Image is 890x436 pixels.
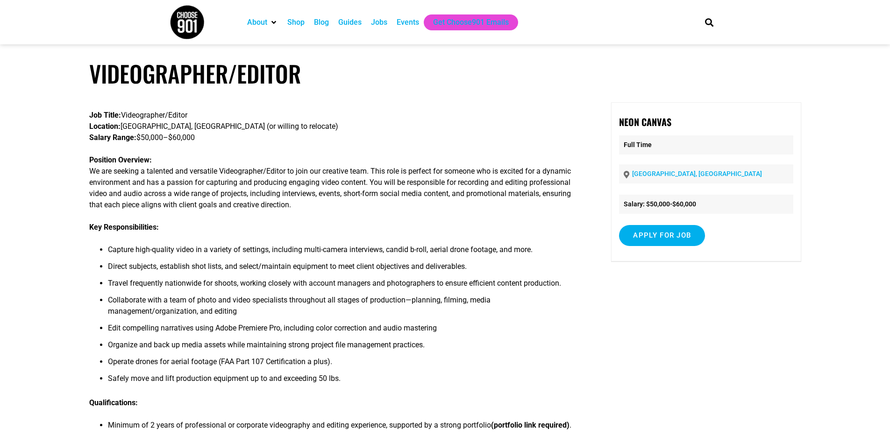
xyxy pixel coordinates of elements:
[89,155,152,164] strong: Position Overview:
[89,155,576,211] p: We are seeking a talented and versatile Videographer/Editor to join our creative team. This role ...
[242,14,689,30] nav: Main nav
[108,295,576,323] li: Collaborate with a team of photo and video specialists throughout all stages of production—planni...
[108,261,576,278] li: Direct subjects, establish shot lists, and select/maintain equipment to meet client objectives an...
[632,170,762,177] a: [GEOGRAPHIC_DATA], [GEOGRAPHIC_DATA]
[371,17,387,28] a: Jobs
[314,17,329,28] a: Blog
[242,14,283,30] div: About
[89,110,576,143] p: Videographer/Editor [GEOGRAPHIC_DATA], [GEOGRAPHIC_DATA] (or willing to relocate) $50,000–$60,000
[619,195,793,214] li: Salary: $50,000-$60,000
[89,133,136,142] strong: Salary Range:
[108,278,576,295] li: Travel frequently nationwide for shoots, working closely with account managers and photographers ...
[108,339,576,356] li: Organize and back up media assets while maintaining strong project file management practices.
[619,115,671,129] strong: Neon Canvas
[108,356,576,373] li: Operate drones for aerial footage (FAA Part 107 Certification a plus).
[619,225,705,246] input: Apply for job
[108,244,576,261] li: Capture high-quality video in a variety of settings, including multi-camera interviews, candid b-...
[108,323,576,339] li: Edit compelling narratives using Adobe Premiere Pro, including color correction and audio mastering
[89,60,801,87] h1: Videographer/Editor
[619,135,793,155] p: Full Time
[89,398,138,407] strong: Qualifications:
[433,17,509,28] a: Get Choose901 Emails
[287,17,305,28] a: Shop
[89,122,121,131] strong: Location:
[89,223,159,232] strong: Key Responsibilities:
[108,373,576,390] li: Safely move and lift production equipment up to and exceeding 50 lbs.
[247,17,267,28] a: About
[338,17,362,28] a: Guides
[89,111,121,120] strong: Job Title:
[491,421,570,429] strong: (portfolio link required)
[701,14,717,30] div: Search
[397,17,419,28] a: Events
